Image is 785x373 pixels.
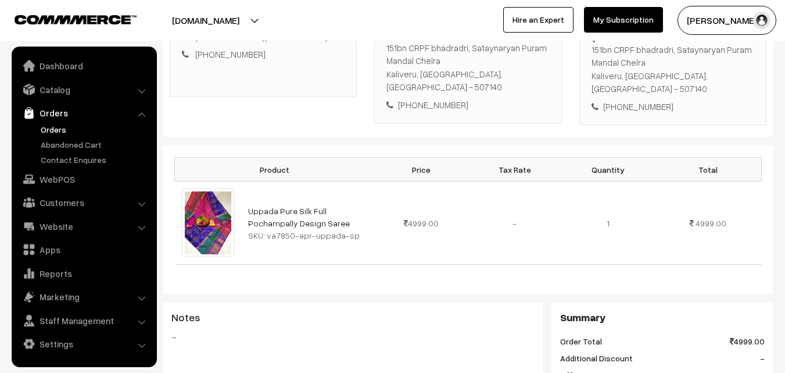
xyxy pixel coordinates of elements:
a: [EMAIL_ADDRESS][DOMAIN_NAME] [195,31,328,42]
a: Uppada Pure Silk Full Pochampally Design Saree [248,206,350,228]
img: uppada-saree-va7850-apr.jpeg [182,189,235,257]
div: 151bn CRPF bhadradri, Sataynaryan Puram Mandal Chelra Kaliveru, [GEOGRAPHIC_DATA], [GEOGRAPHIC_DA... [386,41,549,94]
span: Additional Discount [560,352,633,364]
span: Order Total [560,335,602,347]
a: Catalog [15,79,153,100]
a: Contact Enquires [38,154,153,166]
img: COMMMERCE [15,15,137,24]
span: 4999.00 [404,218,439,228]
a: Settings [15,333,153,354]
a: Apps [15,239,153,260]
a: WebPOS [15,169,153,190]
a: Customers [15,192,153,213]
a: Staff Management [15,310,153,331]
span: 4999.00 [696,218,726,228]
blockquote: - [171,330,534,344]
a: Reports [15,263,153,284]
div: SKU: va7850-apr-uppada-sp [248,229,368,241]
div: [PHONE_NUMBER] [386,98,549,112]
th: Quantity [561,158,655,182]
a: Hire an Expert [503,7,573,33]
a: Orders [15,102,153,123]
span: 1 [607,218,610,228]
span: - [760,352,765,364]
td: - [468,182,561,265]
button: [DOMAIN_NAME] [131,6,280,35]
a: Orders [38,123,153,136]
a: Marketing [15,286,153,307]
img: user [753,12,770,29]
a: Dashboard [15,55,153,76]
div: [PHONE_NUMBER] [592,100,754,113]
span: 4999.00 [730,335,765,347]
th: Tax Rate [468,158,561,182]
h3: Summary [560,311,765,324]
th: Total [655,158,762,182]
th: Product [175,158,375,182]
th: Price [375,158,468,182]
a: My Subscription [584,7,663,33]
a: Abandoned Cart [38,138,153,151]
button: [PERSON_NAME] [678,6,776,35]
a: [PHONE_NUMBER] [195,49,266,59]
a: COMMMERCE [15,12,116,26]
div: 151bn CRPF bhadradri, Sataynaryan Puram Mandal Chelra Kaliveru, [GEOGRAPHIC_DATA], [GEOGRAPHIC_DA... [592,43,754,95]
h3: Notes [171,311,534,324]
a: Website [15,216,153,237]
